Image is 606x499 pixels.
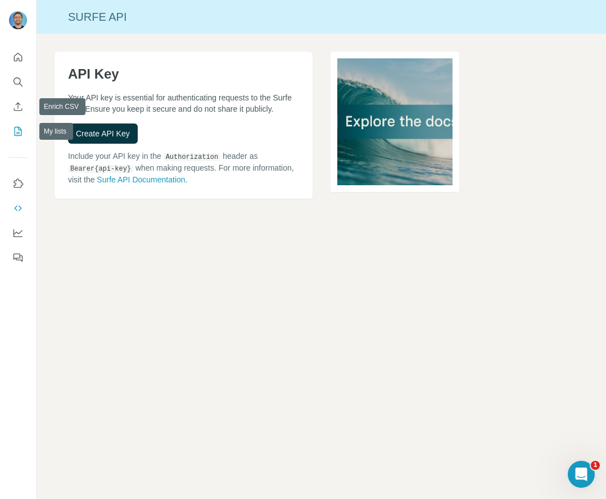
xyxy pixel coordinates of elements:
[9,223,27,243] button: Dashboard
[68,92,299,115] p: Your API key is essential for authenticating requests to the Surfe API. Ensure you keep it secure...
[68,123,138,144] button: Create API Key
[591,461,600,470] span: 1
[568,461,595,488] iframe: Intercom live chat
[68,165,133,173] code: Bearer {api-key}
[9,198,27,218] button: Use Surfe API
[68,65,299,83] h1: API Key
[9,72,27,92] button: Search
[9,173,27,194] button: Use Surfe on LinkedIn
[37,9,606,25] div: Surfe API
[9,47,27,67] button: Quick start
[97,175,185,184] a: Surfe API Documentation
[9,248,27,268] button: Feedback
[76,128,130,139] span: Create API Key
[9,11,27,29] img: Avatar
[9,121,27,141] button: My lists
[9,97,27,117] button: Enrich CSV
[164,153,221,161] code: Authorization
[68,150,299,185] p: Include your API key in the header as when making requests. For more information, visit the .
